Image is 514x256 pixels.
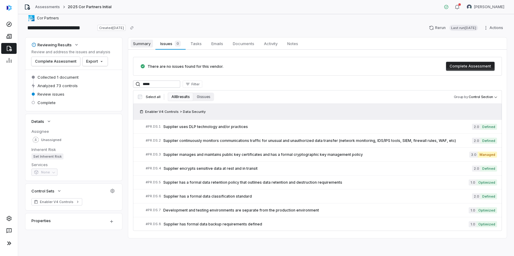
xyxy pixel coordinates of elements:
[168,93,193,101] button: All 8 results
[40,199,74,204] span: Enabler V4 Controls
[31,42,72,48] div: Reviewing Results
[30,116,53,127] button: Details
[146,208,161,212] span: # PR.DS.7
[31,129,116,134] dt: Assignee
[146,176,497,189] a: #PR.DS.5Supplier has a formal data retention policy that outlines data retention and destruction ...
[480,193,497,199] span: Defined
[477,207,497,213] span: Optimized
[97,25,126,31] span: Created [DATE]
[467,5,472,9] img: Anita Ritter avatar
[163,124,472,129] span: Supplier uses DLP technology and/or practices
[449,25,478,31] span: Last run [DATE]
[27,13,61,24] button: https://corpartners.com/Cor Partners
[31,57,80,66] button: Complete Assessment
[31,188,54,194] span: Control Sets
[146,166,161,171] span: # PR.DS.4
[37,91,64,97] span: Review issues
[175,41,181,47] span: 0
[480,124,497,130] span: Defined
[148,64,223,69] span: There are no issues found for this vendor.
[285,40,301,48] span: Notes
[83,57,108,66] button: Export
[454,95,468,99] span: Group by
[31,153,63,159] span: Set Inherent Risk
[193,93,214,101] button: 0 issues
[146,180,161,185] span: # PR.DS.5
[472,193,480,199] span: 2.0
[482,23,507,32] button: Actions
[30,39,81,50] button: Reviewing Results
[35,5,60,9] a: Assessments
[145,109,206,114] span: Enabler V4 Controls > Data Security
[146,203,497,217] a: #PR.DS.7Development and testing environments are separate from the production environment1.0Optim...
[163,138,472,143] span: Supplier continuously monitors communications traffic for unusual and unauthorized data transfer ...
[68,5,112,9] span: 2025 Cor Partners Initial
[477,221,497,227] span: Optimized
[31,50,110,54] p: Review and address the issues and analysis
[163,180,469,185] span: Supplier has a formal data retention policy that outlines data retention and destruction requirem...
[469,207,477,213] span: 1.0
[31,198,82,205] a: Enabler V4 Controls
[158,39,183,48] span: Issues
[146,222,161,226] span: # PR.DS.8
[31,162,116,167] dt: Services
[478,152,497,158] span: Managed
[191,82,200,87] span: Filter
[146,217,497,231] a: #PR.DS.8Supplier has formal data backup requirements defined1.0Optimized
[469,179,477,185] span: 1.0
[183,80,202,88] button: Filter
[37,100,56,105] span: Complete
[146,189,497,203] a: #PR.DS.6Supplier has a formal data classification standard2.0Defined
[188,40,204,48] span: Tasks
[131,40,153,48] span: Summary
[146,124,161,129] span: # PR.DS.1
[163,208,469,213] span: Development and testing environments are separate from the production environment
[472,138,480,144] span: 2.0
[146,162,497,175] a: #PR.DS.4Supplier encrypts sensitive data at rest and in transit2.0Defined
[31,119,44,124] span: Details
[146,194,161,199] span: # PR.DS.6
[146,95,160,99] span: Select all
[425,23,482,32] button: RerunLast run[DATE]
[146,138,161,143] span: # PR.DS.2
[262,40,280,48] span: Activity
[146,134,497,147] a: #PR.DS.2Supplier continuously monitors communications traffic for unusual and unauthorized data t...
[230,40,257,48] span: Documents
[146,152,161,157] span: # PR.DS.3
[126,22,137,33] button: Copy link
[469,221,477,227] span: 1.0
[472,124,480,130] span: 2.0
[31,147,116,152] dt: Inherent Risk
[7,5,12,11] img: svg%3e
[477,179,497,185] span: Optimized
[209,40,226,48] span: Emails
[146,148,497,161] a: #PR.DS.3Supplier manages and maintains public key certificates and has a formal cryptographic key...
[37,74,79,80] span: Collected 1 document
[37,16,59,21] span: Cor Partners
[163,152,469,157] span: Supplier manages and maintains public key certificates and has a formal cryptographic key managem...
[480,138,497,144] span: Defined
[37,83,78,88] span: Analyzed 73 controls
[164,166,472,171] span: Supplier encrypts sensitive data at rest and in transit
[480,166,497,172] span: Defined
[30,185,63,196] button: Control Sets
[446,62,495,71] button: Complete Assessment
[463,2,508,11] button: Anita Ritter avatar[PERSON_NAME]
[164,222,469,227] span: Supplier has formal data backup requirements defined
[146,120,497,133] a: #PR.DS.1Supplier uses DLP technology and/or practices2.0Defined
[41,138,61,142] span: Unassigned
[164,194,472,199] span: Supplier has a formal data classification standard
[472,166,480,172] span: 2.0
[469,152,478,158] span: 3.0
[474,5,504,9] span: [PERSON_NAME]
[138,95,142,99] input: Select all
